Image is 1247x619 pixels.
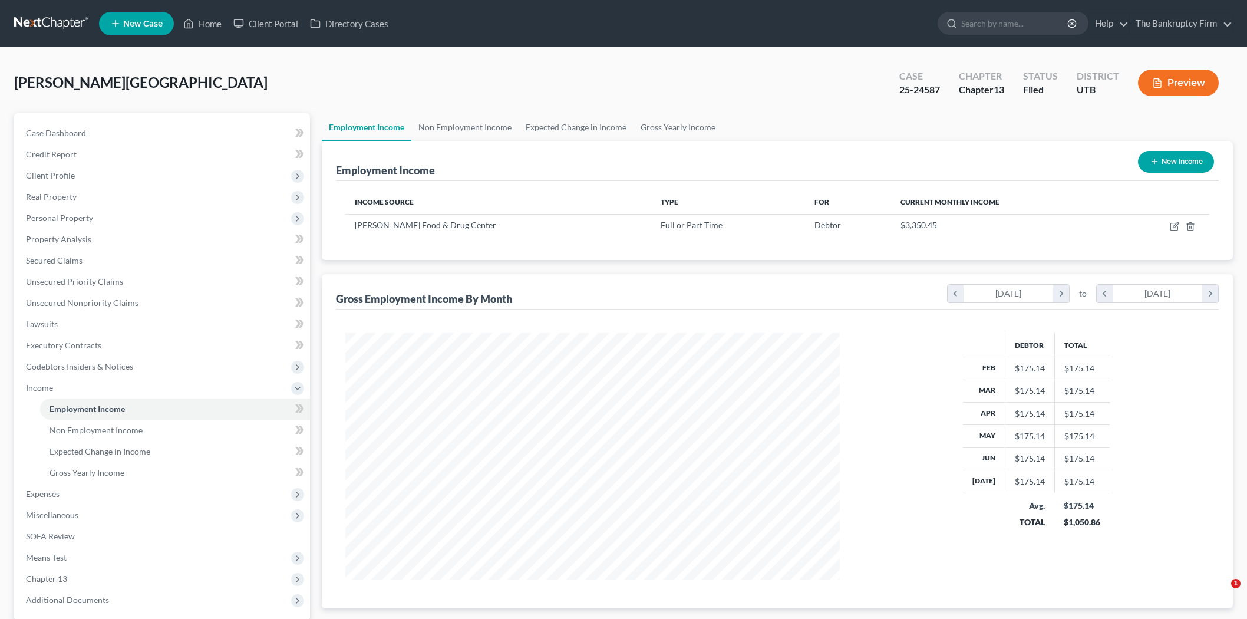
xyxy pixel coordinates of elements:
th: Apr [963,402,1005,424]
span: New Case [123,19,163,28]
a: Client Portal [227,13,304,34]
td: $175.14 [1054,380,1110,402]
button: New Income [1138,151,1214,173]
th: [DATE] [963,470,1005,493]
div: $175.14 [1064,500,1100,512]
span: Full or Part Time [661,220,723,230]
a: Employment Income [322,113,411,141]
div: [DATE] [964,285,1054,302]
span: Unsecured Priority Claims [26,276,123,287]
div: [DATE] [1113,285,1203,302]
span: Additional Documents [26,595,109,605]
i: chevron_left [948,285,964,302]
span: Real Property [26,192,77,202]
span: Miscellaneous [26,510,78,520]
div: Case [899,70,940,83]
div: Employment Income [336,163,435,177]
div: $175.14 [1015,430,1045,442]
span: Property Analysis [26,234,91,244]
a: Expected Change in Income [519,113,634,141]
span: For [814,197,829,206]
span: Current Monthly Income [900,197,999,206]
span: Employment Income [50,404,125,414]
span: [PERSON_NAME] Food & Drug Center [355,220,496,230]
span: Case Dashboard [26,128,86,138]
i: chevron_right [1053,285,1069,302]
a: Gross Yearly Income [634,113,723,141]
span: Type [661,197,678,206]
td: $175.14 [1054,357,1110,380]
a: The Bankruptcy Firm [1130,13,1232,34]
span: $3,350.45 [900,220,937,230]
div: $175.14 [1015,476,1045,488]
a: Unsecured Priority Claims [17,271,310,292]
div: $175.14 [1015,385,1045,397]
a: Employment Income [40,399,310,420]
iframe: Intercom live chat [1207,579,1235,607]
a: Executory Contracts [17,335,310,356]
span: Codebtors Insiders & Notices [26,361,133,371]
div: Gross Employment Income By Month [336,292,512,306]
div: Chapter [959,70,1004,83]
div: District [1077,70,1119,83]
td: $175.14 [1054,447,1110,470]
div: UTB [1077,83,1119,97]
div: $175.14 [1015,363,1045,374]
a: Case Dashboard [17,123,310,144]
a: Non Employment Income [40,420,310,441]
th: May [963,425,1005,447]
div: 25-24587 [899,83,940,97]
div: $1,050.86 [1064,516,1100,528]
span: Lawsuits [26,319,58,329]
div: Filed [1023,83,1058,97]
td: $175.14 [1054,470,1110,493]
div: Avg. [1014,500,1045,512]
a: Expected Change in Income [40,441,310,462]
span: Credit Report [26,149,77,159]
span: Chapter 13 [26,574,67,584]
th: Debtor [1005,333,1054,357]
a: Help [1089,13,1129,34]
span: 13 [994,84,1004,95]
span: [PERSON_NAME][GEOGRAPHIC_DATA] [14,74,268,91]
a: Property Analysis [17,229,310,250]
div: Chapter [959,83,1004,97]
span: Income [26,383,53,393]
div: $175.14 [1015,408,1045,420]
th: Feb [963,357,1005,380]
button: Preview [1138,70,1219,96]
div: $175.14 [1015,453,1045,465]
th: Mar [963,380,1005,402]
a: Lawsuits [17,314,310,335]
span: Gross Yearly Income [50,467,124,478]
span: Means Test [26,552,67,562]
i: chevron_right [1202,285,1218,302]
span: 1 [1231,579,1241,588]
span: to [1079,288,1087,299]
span: Executory Contracts [26,340,101,350]
span: Unsecured Nonpriority Claims [26,298,138,308]
div: Status [1023,70,1058,83]
span: Expected Change in Income [50,446,150,456]
th: Total [1054,333,1110,357]
a: Credit Report [17,144,310,165]
input: Search by name... [961,12,1069,34]
span: Debtor [814,220,841,230]
a: Secured Claims [17,250,310,271]
a: Non Employment Income [411,113,519,141]
div: TOTAL [1014,516,1045,528]
span: SOFA Review [26,531,75,541]
span: Secured Claims [26,255,83,265]
i: chevron_left [1097,285,1113,302]
a: SOFA Review [17,526,310,547]
span: Non Employment Income [50,425,143,435]
a: Home [177,13,227,34]
td: $175.14 [1054,402,1110,424]
th: Jun [963,447,1005,470]
a: Directory Cases [304,13,394,34]
span: Expenses [26,489,60,499]
span: Personal Property [26,213,93,223]
span: Client Profile [26,170,75,180]
td: $175.14 [1054,425,1110,447]
a: Unsecured Nonpriority Claims [17,292,310,314]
